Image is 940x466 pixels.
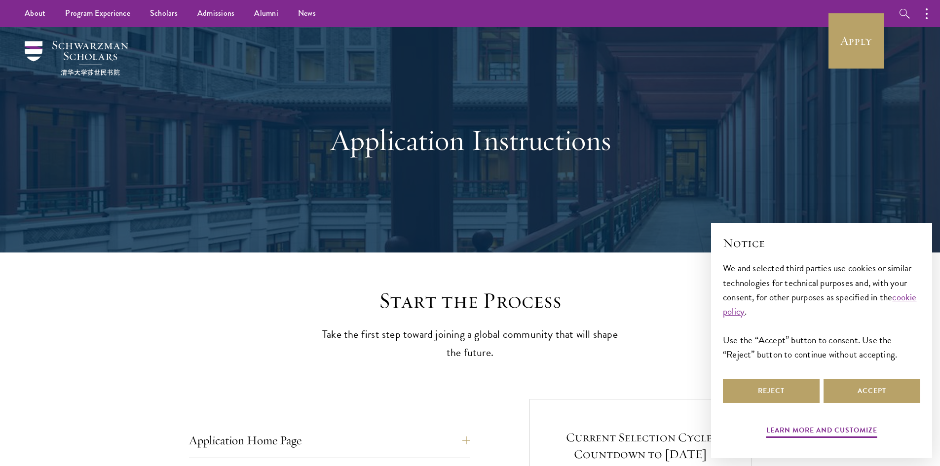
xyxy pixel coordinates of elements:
[824,379,920,403] button: Accept
[25,41,128,75] img: Schwarzman Scholars
[723,235,920,251] h2: Notice
[828,13,884,69] a: Apply
[723,379,820,403] button: Reject
[189,429,470,452] button: Application Home Page
[723,290,917,319] a: cookie policy
[766,424,877,439] button: Learn more and customize
[723,261,920,361] div: We and selected third parties use cookies or similar technologies for technical purposes and, wit...
[317,325,623,362] p: Take the first step toward joining a global community that will shape the future.
[300,122,640,158] h1: Application Instructions
[317,287,623,315] h2: Start the Process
